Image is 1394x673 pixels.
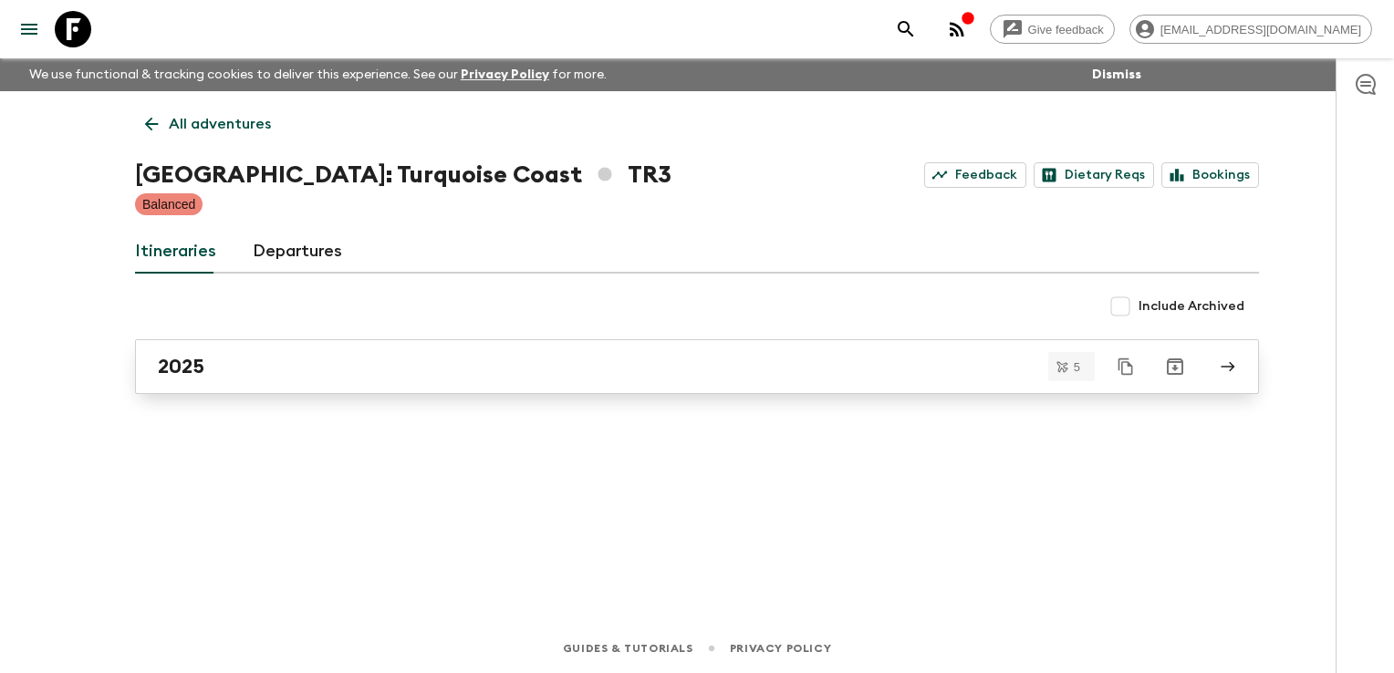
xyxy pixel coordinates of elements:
[1161,162,1259,188] a: Bookings
[990,15,1115,44] a: Give feedback
[924,162,1026,188] a: Feedback
[461,68,549,81] a: Privacy Policy
[135,106,281,142] a: All adventures
[1087,62,1146,88] button: Dismiss
[1063,361,1091,373] span: 5
[1034,162,1154,188] a: Dietary Reqs
[11,11,47,47] button: menu
[169,113,271,135] p: All adventures
[730,638,831,658] a: Privacy Policy
[888,11,924,47] button: search adventures
[1157,348,1193,385] button: Archive
[1139,297,1244,316] span: Include Archived
[135,230,216,274] a: Itineraries
[1150,23,1371,36] span: [EMAIL_ADDRESS][DOMAIN_NAME]
[135,157,671,193] h1: [GEOGRAPHIC_DATA]: Turquoise Coast TR3
[253,230,342,274] a: Departures
[1018,23,1114,36] span: Give feedback
[135,339,1259,394] a: 2025
[1129,15,1372,44] div: [EMAIL_ADDRESS][DOMAIN_NAME]
[1109,350,1142,383] button: Duplicate
[142,195,195,213] p: Balanced
[22,58,614,91] p: We use functional & tracking cookies to deliver this experience. See our for more.
[158,355,204,378] h2: 2025
[563,638,693,658] a: Guides & Tutorials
